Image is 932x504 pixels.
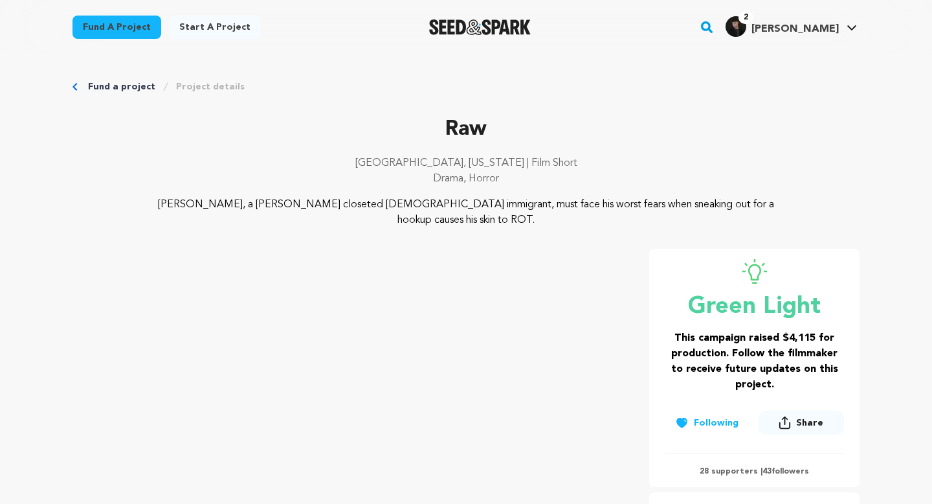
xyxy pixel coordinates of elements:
span: [PERSON_NAME] [751,24,839,34]
p: Raw [72,114,860,145]
a: Start a project [169,16,261,39]
span: 2 [738,11,753,24]
a: Jayson H.'s Profile [723,14,860,37]
span: Jayson H.'s Profile [723,14,860,41]
p: Green Light [665,294,844,320]
a: Fund a project [88,80,155,93]
a: Seed&Spark Homepage [429,19,531,35]
p: [PERSON_NAME], a [PERSON_NAME] closeted [DEMOGRAPHIC_DATA] immigrant, must face his worst fears w... [151,197,781,228]
p: Drama, Horror [72,171,860,187]
a: Fund a project [72,16,161,39]
p: 28 supporters | followers [665,466,844,477]
button: Share [759,411,844,435]
img: Seed&Spark Logo Dark Mode [429,19,531,35]
div: Breadcrumb [72,80,860,93]
span: Share [759,411,844,440]
span: Share [796,417,823,430]
h3: This campaign raised $4,115 for production. Follow the filmmaker to receive future updates on thi... [665,330,844,393]
button: Following [665,411,749,435]
div: Jayson H.'s Profile [726,16,839,37]
span: 43 [762,468,771,475]
a: Project details [176,80,245,93]
img: e4d5c9ffd1a33150.png [726,16,746,37]
p: [GEOGRAPHIC_DATA], [US_STATE] | Film Short [72,155,860,171]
